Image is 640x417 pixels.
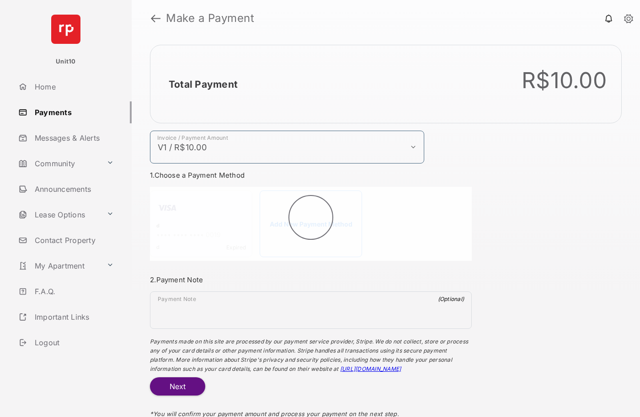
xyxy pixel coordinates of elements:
h3: 1. Choose a Payment Method [150,171,472,179]
strong: Make a Payment [166,13,254,24]
a: Messages & Alerts [15,127,132,149]
a: Home [15,76,132,98]
h2: Total Payment [169,79,238,90]
a: My Apartment [15,255,103,277]
img: svg+xml;base64,PHN2ZyB4bWxucz0iaHR0cDovL3d3dy53My5vcmcvMjAwMC9zdmciIHdpZHRoPSI2NCIgaGVpZ2h0PSI2NC... [51,15,80,44]
a: Lease Options [15,204,103,226]
a: Announcements [15,178,132,200]
p: Unit10 [56,57,76,66]
a: Important Links [15,306,117,328]
a: [URL][DOMAIN_NAME] [340,365,401,372]
a: Payments [15,101,132,123]
span: Payments made on this site are processed by our payment service provider, Stripe. We do not colle... [150,338,468,372]
a: Logout [15,332,132,354]
div: R$10.00 [522,67,607,94]
a: Contact Property [15,229,132,251]
h3: 2. Payment Note [150,275,472,284]
a: Community [15,153,103,174]
a: F.A.Q. [15,280,132,302]
button: Next [150,377,205,396]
